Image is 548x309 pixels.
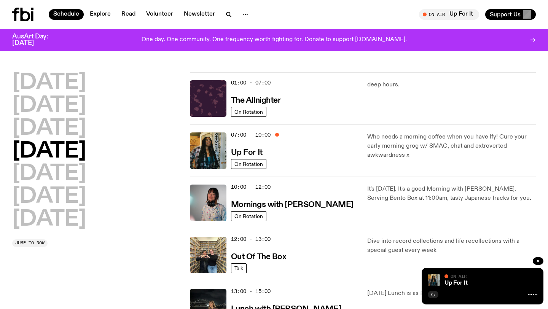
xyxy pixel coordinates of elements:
[231,131,271,139] span: 07:00 - 10:00
[234,161,263,167] span: On Rotation
[490,11,521,18] span: Support Us
[367,237,536,255] p: Dive into record collections and life recollections with a special guest every week
[12,239,48,247] button: Jump to now
[231,183,271,191] span: 10:00 - 12:00
[231,252,287,261] a: Out Of The Box
[12,186,86,207] button: [DATE]
[231,263,247,273] a: Talk
[485,9,536,20] button: Support Us
[231,97,281,105] h3: The Allnighter
[231,236,271,243] span: 12:00 - 13:00
[231,211,266,221] a: On Rotation
[49,9,84,20] a: Schedule
[419,9,479,20] button: On AirUp For It
[190,185,226,221] img: Kana Frazer is smiling at the camera with her head tilted slightly to her left. She wears big bla...
[234,109,263,115] span: On Rotation
[12,163,86,185] button: [DATE]
[231,147,263,157] a: Up For It
[179,9,220,20] a: Newsletter
[12,141,86,162] button: [DATE]
[117,9,140,20] a: Read
[12,72,86,94] button: [DATE]
[142,9,178,20] a: Volunteer
[444,280,468,286] a: Up For It
[231,288,271,295] span: 13:00 - 15:00
[231,107,266,117] a: On Rotation
[231,95,281,105] a: The Allnighter
[231,149,263,157] h3: Up For It
[451,274,467,279] span: On Air
[12,209,86,230] button: [DATE]
[190,132,226,169] img: Ify - a Brown Skin girl with black braided twists, looking up to the side with her tongue stickin...
[428,274,440,286] img: Ify - a Brown Skin girl with black braided twists, looking up to the side with her tongue stickin...
[231,201,354,209] h3: Mornings with [PERSON_NAME]
[367,289,536,298] p: [DATE] Lunch is as fun as you are
[231,253,287,261] h3: Out Of The Box
[142,37,407,43] p: One day. One community. One frequency worth fighting for. Donate to support [DOMAIN_NAME].
[12,95,86,116] button: [DATE]
[234,213,263,219] span: On Rotation
[231,199,354,209] a: Mornings with [PERSON_NAME]
[367,80,536,89] p: deep hours.
[85,9,115,20] a: Explore
[190,237,226,273] img: Matt and Kate stand in the music library and make a heart shape with one hand each.
[12,118,86,139] button: [DATE]
[12,33,61,46] h3: AusArt Day: [DATE]
[231,159,266,169] a: On Rotation
[367,185,536,203] p: It's [DATE]. It's a good Morning with [PERSON_NAME]. Serving Bento Box at 11:00am, tasty Japanese...
[231,79,271,86] span: 01:00 - 07:00
[15,241,45,245] span: Jump to now
[234,265,243,271] span: Talk
[367,132,536,160] p: Who needs a morning coffee when you have Ify! Cure your early morning grog w/ SMAC, chat and extr...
